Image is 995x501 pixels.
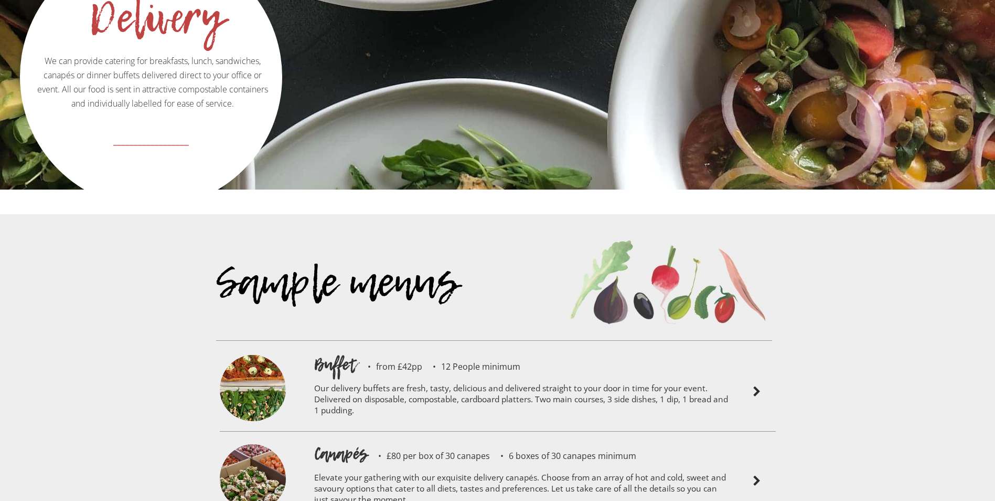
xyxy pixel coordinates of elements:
[22,129,281,165] a: __________________
[216,276,558,340] div: Sample menus
[422,362,520,371] p: 12 People minimum
[113,133,189,147] strong: __________________
[368,452,490,460] p: £80 per box of 30 canapes
[357,362,422,371] p: from £42pp
[490,452,636,460] p: 6 boxes of 30 canapes minimum
[314,442,368,465] h1: Canapés
[314,376,729,426] p: Our delivery buffets are fresh, tasty, delicious and delivered straight to your door in time for ...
